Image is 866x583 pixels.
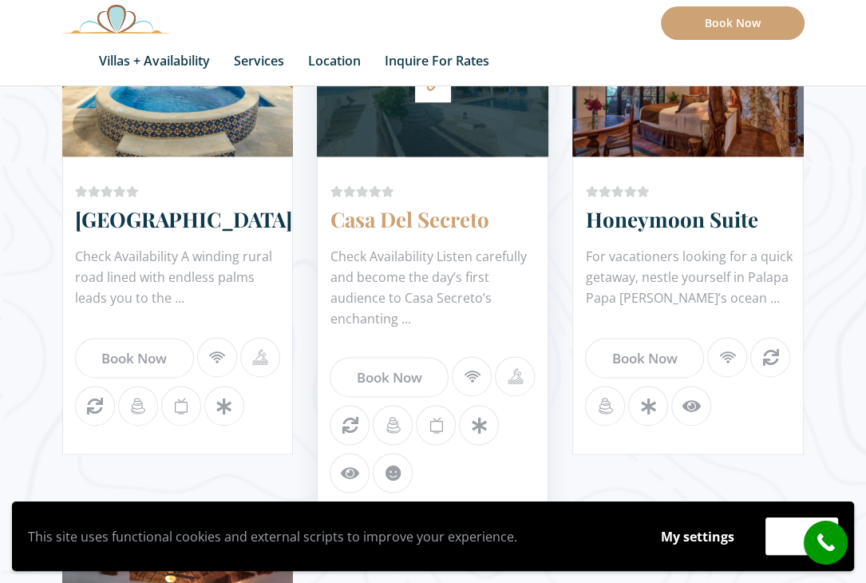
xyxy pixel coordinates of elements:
[808,525,844,561] i: call
[75,246,285,310] div: Check Availability A winding rural road lined with endless palms leads you to the ...
[28,525,630,549] p: This site uses functional cookies and external scripts to improve your experience.
[585,205,757,233] a: Honeymoon Suite
[804,521,848,565] a: call
[373,38,501,85] a: Inquire for Rates
[330,357,449,397] a: Book Now
[646,518,749,555] button: My settings
[330,246,540,329] div: Check Availability Listen carefully and become the day’s first audience to Casa Secreto’s enchant...
[75,205,292,233] a: [GEOGRAPHIC_DATA]
[222,38,296,85] a: Services
[62,4,171,34] img: Awesome Logo
[661,6,805,40] a: Book Now
[87,38,222,85] a: Villas + Availability
[75,338,194,378] a: Book Now
[330,205,488,233] a: Casa Del Secreto
[296,38,373,85] a: Location
[585,246,795,310] div: For vacationers looking for a quick getaway, nestle yourself in Palapa Papa [PERSON_NAME]’s ocean...
[585,338,704,378] a: Book Now
[765,518,838,555] button: Accept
